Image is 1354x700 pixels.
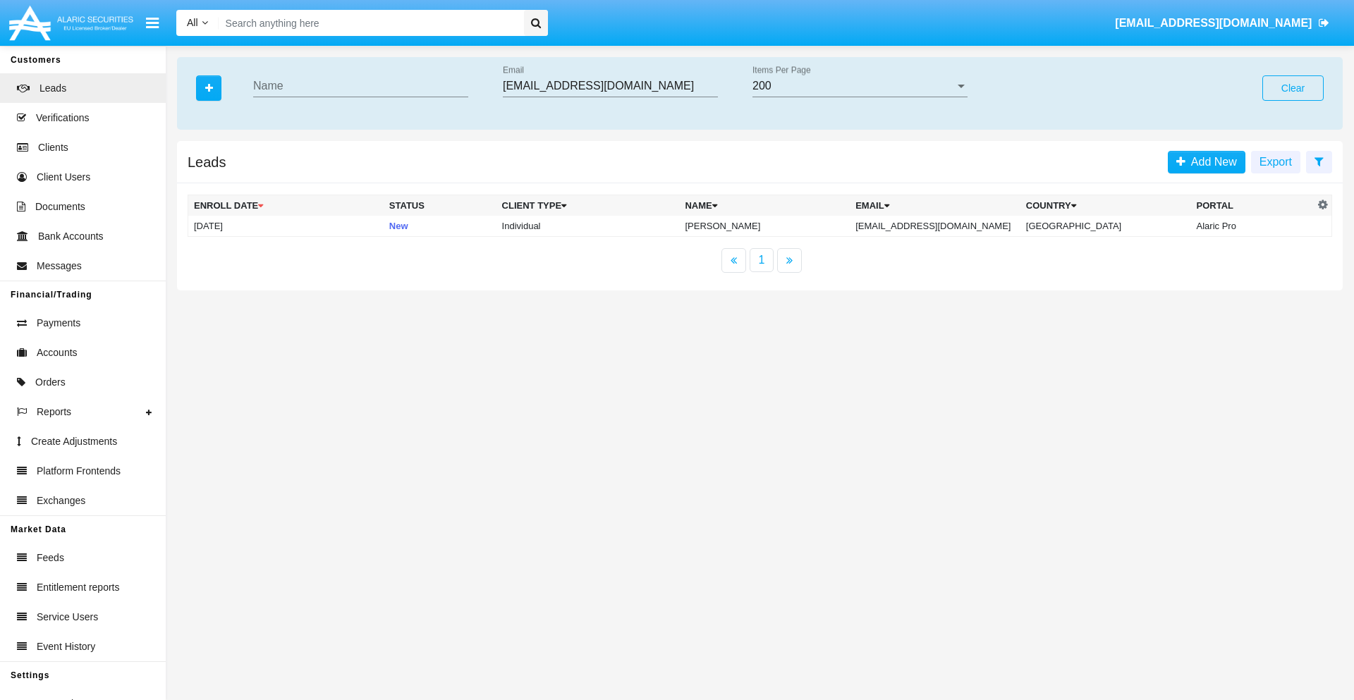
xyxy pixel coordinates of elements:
td: New [384,216,496,237]
span: Entitlement reports [37,580,120,595]
a: Add New [1168,151,1245,173]
span: Add New [1185,156,1237,168]
span: Messages [37,259,82,274]
th: Email [850,195,1020,216]
button: Export [1251,151,1300,173]
a: [EMAIL_ADDRESS][DOMAIN_NAME] [1109,4,1336,43]
th: Enroll Date [188,195,384,216]
button: Clear [1262,75,1324,101]
span: Accounts [37,345,78,360]
th: Country [1020,195,1191,216]
span: Feeds [37,551,64,565]
th: Portal [1191,195,1315,216]
td: Individual [496,216,680,237]
td: [GEOGRAPHIC_DATA] [1020,216,1191,237]
span: Clients [38,140,68,155]
span: Service Users [37,610,98,625]
span: Orders [35,375,66,390]
td: [PERSON_NAME] [679,216,850,237]
span: [EMAIL_ADDRESS][DOMAIN_NAME] [1115,17,1312,29]
span: Reports [37,405,71,419]
h5: Leads [188,156,226,168]
span: Platform Frontends [37,464,121,479]
td: [EMAIL_ADDRESS][DOMAIN_NAME] [850,216,1020,237]
span: Client Users [37,170,90,185]
span: 200 [752,80,771,92]
span: Documents [35,199,85,214]
span: Create Adjustments [31,434,117,449]
span: Payments [37,316,80,331]
nav: paginator [177,248,1343,273]
td: Alaric Pro [1191,216,1315,237]
span: Export [1260,156,1292,168]
a: All [176,16,219,30]
span: Bank Accounts [38,229,104,244]
span: Verifications [36,111,89,125]
th: Name [679,195,850,216]
span: Leads [39,81,66,96]
span: All [187,17,198,28]
td: [DATE] [188,216,384,237]
th: Status [384,195,496,216]
input: Search [219,10,519,36]
span: Event History [37,639,95,654]
span: Exchanges [37,493,85,508]
th: Client Type [496,195,680,216]
img: Logo image [7,2,135,44]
